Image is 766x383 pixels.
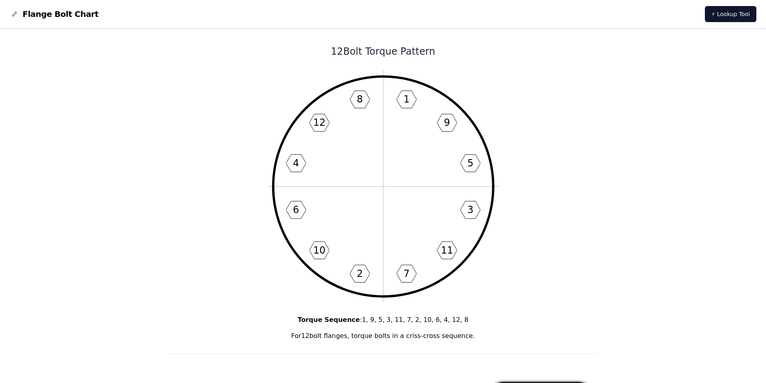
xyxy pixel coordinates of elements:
[167,315,599,325] p: : 1, 9, 5, 3, 11, 7, 2, 10, 6, 4, 12, 8
[10,9,19,19] img: Flange Bolt Chart Logo
[10,8,99,20] a: Flange Bolt Chart LogoFlange Bolt Chart
[23,8,99,20] span: Flange Bolt Chart
[467,158,473,169] text: 5
[167,45,599,58] h1: 12 Bolt Torque Pattern
[467,204,473,215] text: 3
[298,316,360,324] b: Torque Sequence
[293,204,299,215] text: 6
[357,268,363,279] text: 2
[705,6,756,22] a: ⚡ Lookup Tool
[313,245,325,256] text: 10
[313,117,325,128] text: 12
[403,94,409,105] text: 1
[403,268,409,279] text: 7
[441,245,453,256] text: 11
[167,331,599,341] p: For 12 bolt flanges, torque bolts in a criss-cross sequence.
[293,158,299,169] text: 4
[444,117,450,128] text: 9
[357,94,363,105] text: 8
